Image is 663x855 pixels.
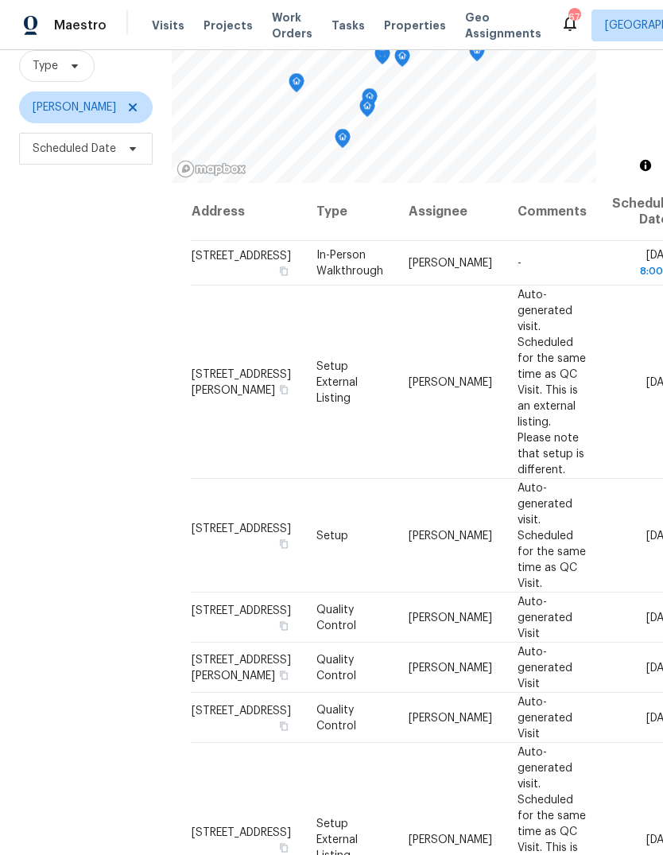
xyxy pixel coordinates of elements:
[192,368,291,395] span: [STREET_ADDRESS][PERSON_NAME]
[33,141,116,157] span: Scheduled Date
[409,834,492,845] span: [PERSON_NAME]
[469,42,485,67] div: Map marker
[394,48,410,72] div: Map marker
[272,10,312,41] span: Work Orders
[396,183,505,241] th: Assignee
[518,258,521,269] span: -
[192,523,291,534] span: [STREET_ADDRESS]
[409,530,492,541] span: [PERSON_NAME]
[636,156,655,175] button: Toggle attribution
[192,251,291,262] span: [STREET_ADDRESS]
[331,20,365,31] span: Tasks
[384,17,446,33] span: Properties
[641,157,650,174] span: Toggle attribution
[362,88,378,113] div: Map marker
[518,289,586,475] span: Auto-generated visit. Scheduled for the same time as QC Visit. This is an external listing. Pleas...
[204,17,253,33] span: Projects
[152,17,184,33] span: Visits
[277,382,291,396] button: Copy Address
[176,160,246,178] a: Mapbox homepage
[518,646,572,689] span: Auto-generated Visit
[277,618,291,632] button: Copy Address
[304,183,396,241] th: Type
[277,264,291,278] button: Copy Address
[316,704,356,731] span: Quality Control
[518,482,586,589] span: Auto-generated visit. Scheduled for the same time as QC Visit.
[518,596,572,639] span: Auto-generated Visit
[465,10,541,41] span: Geo Assignments
[33,58,58,74] span: Type
[335,129,351,154] div: Map marker
[316,360,358,403] span: Setup External Listing
[289,73,304,98] div: Map marker
[359,98,375,122] div: Map marker
[505,183,599,241] th: Comments
[409,662,492,673] span: [PERSON_NAME]
[277,536,291,550] button: Copy Address
[33,99,116,115] span: [PERSON_NAME]
[316,250,383,277] span: In-Person Walkthrough
[277,840,291,854] button: Copy Address
[192,604,291,616] span: [STREET_ADDRESS]
[374,39,390,64] div: Map marker
[54,17,107,33] span: Maestro
[518,696,572,739] span: Auto-generated Visit
[277,667,291,682] button: Copy Address
[409,712,492,723] span: [PERSON_NAME]
[316,654,356,681] span: Quality Control
[191,183,304,241] th: Address
[192,705,291,716] span: [STREET_ADDRESS]
[316,530,348,541] span: Setup
[568,10,580,25] div: 67
[409,612,492,623] span: [PERSON_NAME]
[409,376,492,387] span: [PERSON_NAME]
[192,654,291,681] span: [STREET_ADDRESS][PERSON_NAME]
[409,258,492,269] span: [PERSON_NAME]
[277,718,291,733] button: Copy Address
[192,826,291,838] span: [STREET_ADDRESS]
[316,604,356,631] span: Quality Control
